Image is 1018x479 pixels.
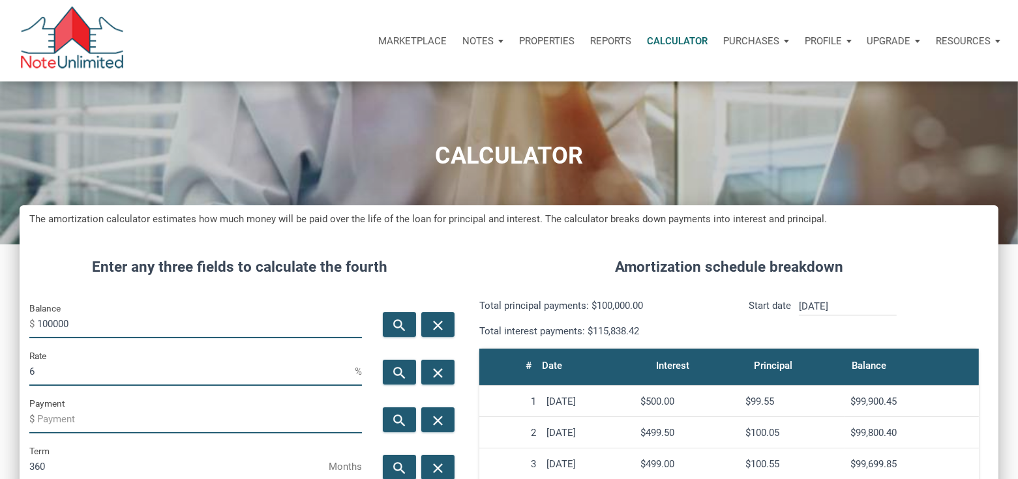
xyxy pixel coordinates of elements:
p: Total interest payments: $115,838.42 [479,323,719,339]
i: search [392,317,408,334]
label: Balance [29,300,61,316]
h4: Enter any three fields to calculate the fourth [29,256,450,278]
div: $99.55 [745,396,840,407]
div: Date [542,356,562,375]
button: Purchases [715,22,797,61]
p: Purchases [723,35,779,47]
div: $99,699.85 [850,458,974,470]
button: search [383,360,416,385]
div: [DATE] [546,427,630,439]
div: Interest [656,356,689,375]
button: close [421,360,455,385]
p: Resources [936,35,991,47]
div: $499.50 [640,427,735,439]
div: 1 [485,396,536,407]
p: Notes [462,35,494,47]
button: Profile [797,22,860,61]
i: search [392,460,408,476]
p: Marketplace [378,35,447,47]
span: % [355,361,362,382]
label: Rate [29,348,46,364]
div: $99,800.40 [850,427,974,439]
button: Upgrade [859,22,928,61]
button: Marketplace [370,22,455,61]
i: close [430,460,446,476]
i: close [430,317,446,334]
p: Start date [749,298,791,339]
img: NoteUnlimited [20,7,125,75]
span: $ [29,313,37,334]
p: Total principal payments: $100,000.00 [479,298,719,313]
div: Principal [754,356,792,375]
i: search [392,413,408,429]
button: Reports [582,22,639,61]
div: [DATE] [546,396,630,407]
div: $99,900.45 [850,396,974,407]
div: $500.00 [640,396,735,407]
a: Properties [511,22,582,61]
div: $100.05 [745,427,840,439]
div: $100.55 [745,458,840,470]
div: # [526,356,531,375]
input: Balance [37,309,362,338]
span: $ [29,409,37,429]
i: search [392,365,408,381]
button: Resources [928,22,1008,61]
button: close [421,312,455,337]
div: [DATE] [546,458,630,470]
p: Profile [805,35,842,47]
button: close [421,407,455,432]
p: Properties [519,35,575,47]
h1: CALCULATOR [10,143,1008,169]
p: Calculator [647,35,708,47]
label: Payment [29,396,65,411]
button: search [383,312,416,337]
input: Rate [29,356,355,386]
div: Balance [852,356,886,375]
div: 3 [485,458,536,470]
h5: The amortization calculator estimates how much money will be paid over the life of the loan for p... [29,212,989,227]
label: Term [29,443,50,459]
a: Calculator [639,22,715,61]
i: close [430,365,446,381]
p: Reports [590,35,631,47]
input: Payment [37,404,362,433]
i: close [430,413,446,429]
button: search [383,407,416,432]
span: Months [329,456,362,477]
div: 2 [485,427,536,439]
button: Notes [455,22,511,61]
h4: Amortization schedule breakdown [470,256,989,278]
p: Upgrade [867,35,910,47]
div: $499.00 [640,458,735,470]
